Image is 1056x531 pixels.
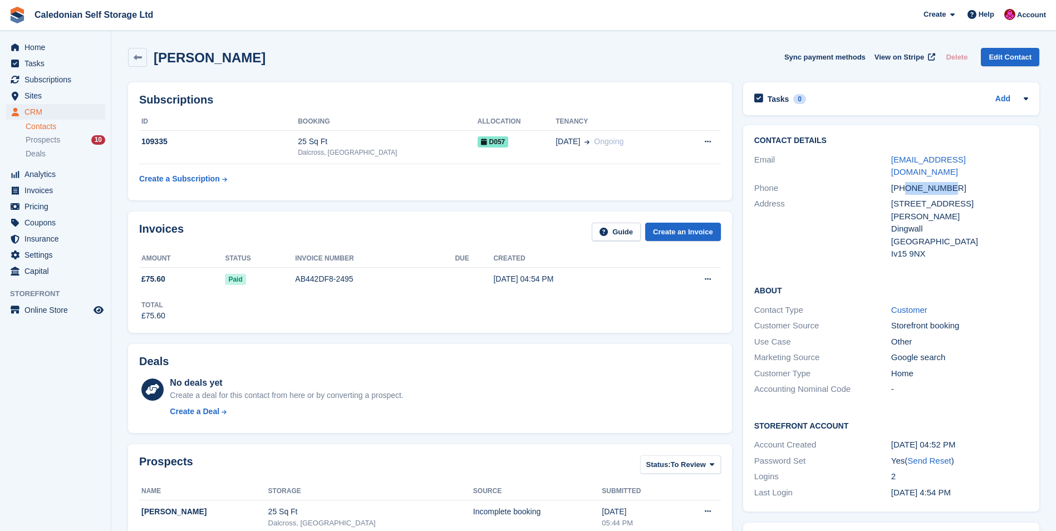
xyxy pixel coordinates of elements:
[225,274,245,285] span: Paid
[92,303,105,317] a: Preview store
[891,223,1028,235] div: Dingwall
[26,149,46,159] span: Deals
[754,439,891,451] div: Account Created
[298,113,477,131] th: Booking
[754,304,891,317] div: Contact Type
[24,231,91,247] span: Insurance
[754,420,1028,431] h2: Storefront Account
[24,166,91,182] span: Analytics
[6,56,105,71] a: menu
[640,455,721,474] button: Status: To Review
[891,470,1028,483] div: 2
[139,113,298,131] th: ID
[24,88,91,104] span: Sites
[875,52,924,63] span: View on Stripe
[891,488,951,497] time: 2025-09-20 15:54:58 UTC
[556,113,679,131] th: Tenancy
[268,483,473,500] th: Storage
[24,183,91,198] span: Invoices
[139,455,193,476] h2: Prospects
[170,376,403,390] div: No deals yet
[139,223,184,241] h2: Invoices
[924,9,946,20] span: Create
[26,121,105,132] a: Contacts
[891,235,1028,248] div: [GEOGRAPHIC_DATA]
[891,455,1028,468] div: Yes
[602,506,676,518] div: [DATE]
[26,148,105,160] a: Deals
[6,40,105,55] a: menu
[26,134,105,146] a: Prospects 10
[268,518,473,529] div: Dalcross, [GEOGRAPHIC_DATA]
[754,136,1028,145] h2: Contact Details
[754,319,891,332] div: Customer Source
[24,40,91,55] span: Home
[594,137,623,146] span: Ongoing
[170,390,403,401] div: Create a deal for this contact from here or by converting a prospect.
[995,93,1010,106] a: Add
[646,459,671,470] span: Status:
[1017,9,1046,21] span: Account
[473,483,602,500] th: Source
[556,136,580,147] span: [DATE]
[754,486,891,499] div: Last Login
[24,199,91,214] span: Pricing
[754,154,891,179] div: Email
[298,136,477,147] div: 25 Sq Ft
[6,247,105,263] a: menu
[6,199,105,214] a: menu
[981,48,1039,66] a: Edit Contact
[891,182,1028,195] div: [PHONE_NUMBER]
[26,135,60,145] span: Prospects
[754,182,891,195] div: Phone
[891,367,1028,380] div: Home
[891,319,1028,332] div: Storefront booking
[139,94,721,106] h2: Subscriptions
[907,456,951,465] a: Send Reset
[941,48,972,66] button: Delete
[891,383,1028,396] div: -
[295,250,455,268] th: Invoice number
[170,406,219,417] div: Create a Deal
[784,48,866,66] button: Sync payment methods
[139,173,220,185] div: Create a Subscription
[754,455,891,468] div: Password Set
[891,439,1028,451] div: [DATE] 04:52 PM
[154,50,266,65] h2: [PERSON_NAME]
[170,406,403,417] a: Create a Deal
[592,223,641,241] a: Guide
[602,518,676,529] div: 05:44 PM
[891,155,966,177] a: [EMAIL_ADDRESS][DOMAIN_NAME]
[139,250,225,268] th: Amount
[754,470,891,483] div: Logins
[6,302,105,318] a: menu
[24,302,91,318] span: Online Store
[139,483,268,500] th: Name
[891,351,1028,364] div: Google search
[6,104,105,120] a: menu
[6,263,105,279] a: menu
[6,166,105,182] a: menu
[455,250,493,268] th: Due
[870,48,937,66] a: View on Stripe
[602,483,676,500] th: Submitted
[139,169,227,189] a: Create a Subscription
[645,223,721,241] a: Create an Invoice
[793,94,806,104] div: 0
[891,305,927,314] a: Customer
[91,135,105,145] div: 10
[225,250,295,268] th: Status
[24,104,91,120] span: CRM
[478,113,556,131] th: Allocation
[24,72,91,87] span: Subscriptions
[6,88,105,104] a: menu
[671,459,706,470] span: To Review
[891,248,1028,260] div: Iv15 9NX
[979,9,994,20] span: Help
[754,383,891,396] div: Accounting Nominal Code
[298,147,477,158] div: Dalcross, [GEOGRAPHIC_DATA]
[295,273,455,285] div: AB442DF8-2495
[891,336,1028,348] div: Other
[6,183,105,198] a: menu
[24,247,91,263] span: Settings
